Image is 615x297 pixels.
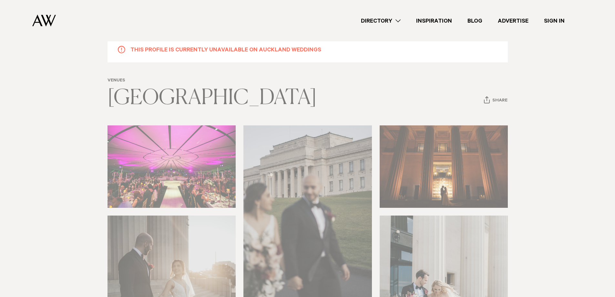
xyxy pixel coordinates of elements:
[460,16,490,25] a: Blog
[32,15,56,27] img: Auckland Weddings Logo
[353,16,408,25] a: Directory
[536,16,572,25] a: Sign In
[490,16,536,25] a: Advertise
[408,16,460,25] a: Inspiration
[130,45,321,54] h5: This profile is currently unavailable on Auckland Weddings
